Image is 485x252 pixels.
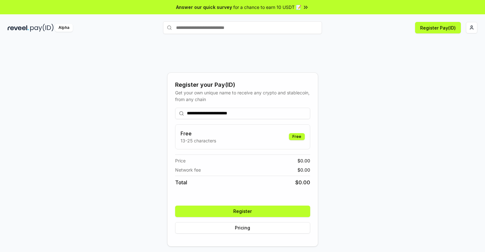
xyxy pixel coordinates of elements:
[175,89,310,103] div: Get your own unique name to receive any crypto and stablecoin, from any chain
[415,22,461,33] button: Register Pay(ID)
[30,24,54,32] img: pay_id
[175,80,310,89] div: Register your Pay(ID)
[181,130,216,137] h3: Free
[297,167,310,173] span: $ 0.00
[175,157,186,164] span: Price
[175,222,310,234] button: Pricing
[295,179,310,186] span: $ 0.00
[289,133,305,140] div: Free
[55,24,73,32] div: Alpha
[176,4,232,10] span: Answer our quick survey
[175,179,187,186] span: Total
[175,206,310,217] button: Register
[297,157,310,164] span: $ 0.00
[8,24,29,32] img: reveel_dark
[181,137,216,144] p: 13-25 characters
[175,167,201,173] span: Network fee
[233,4,301,10] span: for a chance to earn 10 USDT 📝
